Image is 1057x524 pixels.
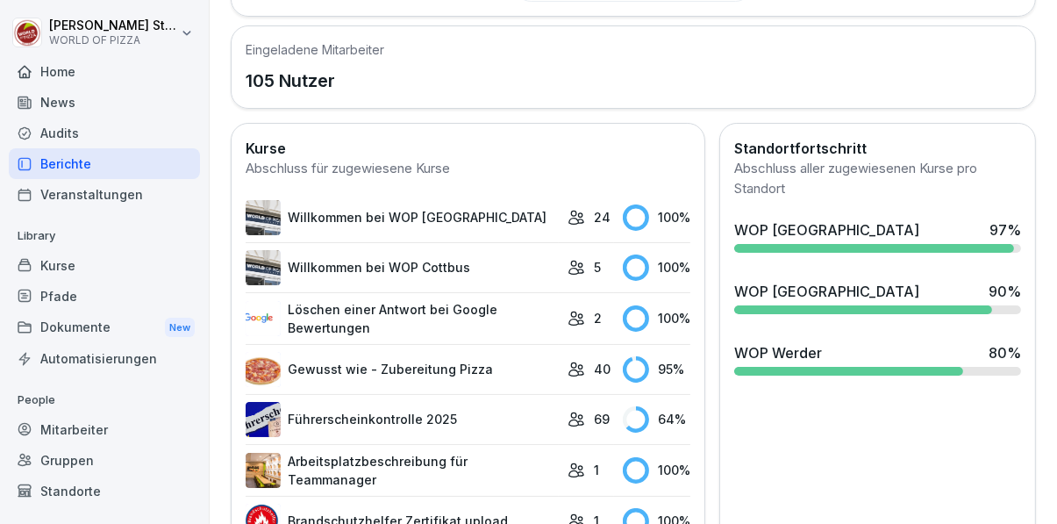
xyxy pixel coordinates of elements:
[49,18,177,33] p: [PERSON_NAME] Sturch
[734,342,822,363] div: WOP Werder
[623,205,690,231] div: 100 %
[727,274,1028,321] a: WOP [GEOGRAPHIC_DATA]90%
[727,212,1028,260] a: WOP [GEOGRAPHIC_DATA]97%
[989,342,1021,363] div: 80 %
[246,200,281,235] img: fptfw445wg0uer0j9cvk4vxb.png
[9,343,200,374] a: Automatisierungen
[9,414,200,445] a: Mitarbeiter
[49,34,177,47] p: WORLD OF PIZZA
[9,250,200,281] a: Kurse
[246,68,384,94] p: 105 Nutzer
[734,219,919,240] div: WOP [GEOGRAPHIC_DATA]
[594,309,602,327] p: 2
[246,250,281,285] img: ax2nnx46jihk0u0mqtqfo3fl.png
[989,281,1021,302] div: 90 %
[9,476,200,506] a: Standorte
[9,148,200,179] a: Berichte
[165,318,195,338] div: New
[9,386,200,414] p: People
[734,138,1021,159] h2: Standortfortschritt
[246,402,559,437] a: Führerscheinkontrolle 2025
[594,410,610,428] p: 69
[594,461,599,479] p: 1
[246,402,281,437] img: kp3cph9beugg37kbjst8gl5x.png
[623,305,690,332] div: 100 %
[246,453,281,488] img: gp39zyhmjj8jqmmmqhmlp4ym.png
[246,159,690,179] div: Abschluss für zugewiesene Kurse
[246,301,281,336] img: rfw3neovmcky7iknxqrn3vpn.png
[623,457,690,484] div: 100 %
[246,138,690,159] h2: Kurse
[9,312,200,344] div: Dokumente
[9,87,200,118] a: News
[9,281,200,312] a: Pfade
[9,56,200,87] a: Home
[246,452,559,489] a: Arbeitsplatzbeschreibung für Teammanager
[9,312,200,344] a: DokumenteNew
[9,179,200,210] a: Veranstaltungen
[594,258,601,276] p: 5
[594,208,611,226] p: 24
[246,40,384,59] h5: Eingeladene Mitarbeiter
[246,352,559,387] a: Gewusst wie - Zubereitung Pizza
[623,356,690,383] div: 95 %
[9,445,200,476] a: Gruppen
[246,300,559,337] a: Löschen einer Antwort bei Google Bewertungen
[594,360,611,378] p: 40
[9,118,200,148] a: Audits
[246,250,559,285] a: Willkommen bei WOP Cottbus
[734,159,1021,198] div: Abschluss aller zugewiesenen Kurse pro Standort
[989,219,1021,240] div: 97 %
[623,406,690,433] div: 64 %
[727,335,1028,383] a: WOP Werder80%
[623,255,690,281] div: 100 %
[9,222,200,250] p: Library
[246,352,281,387] img: s93ht26mv7ymj1vrnqc7xuzu.png
[734,281,919,302] div: WOP [GEOGRAPHIC_DATA]
[246,200,559,235] a: Willkommen bei WOP [GEOGRAPHIC_DATA]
